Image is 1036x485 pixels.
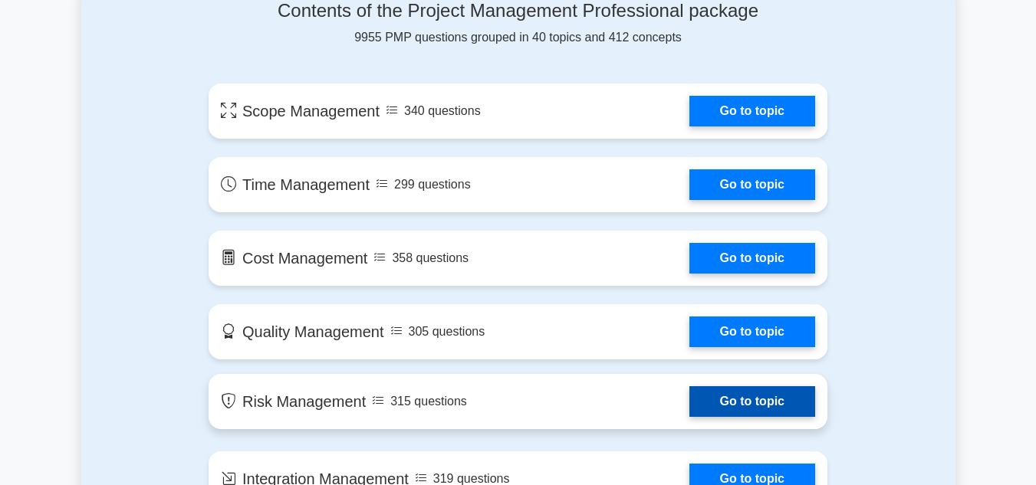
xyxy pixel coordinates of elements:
[689,243,815,274] a: Go to topic
[689,96,815,126] a: Go to topic
[689,169,815,200] a: Go to topic
[689,316,815,347] a: Go to topic
[689,386,815,417] a: Go to topic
